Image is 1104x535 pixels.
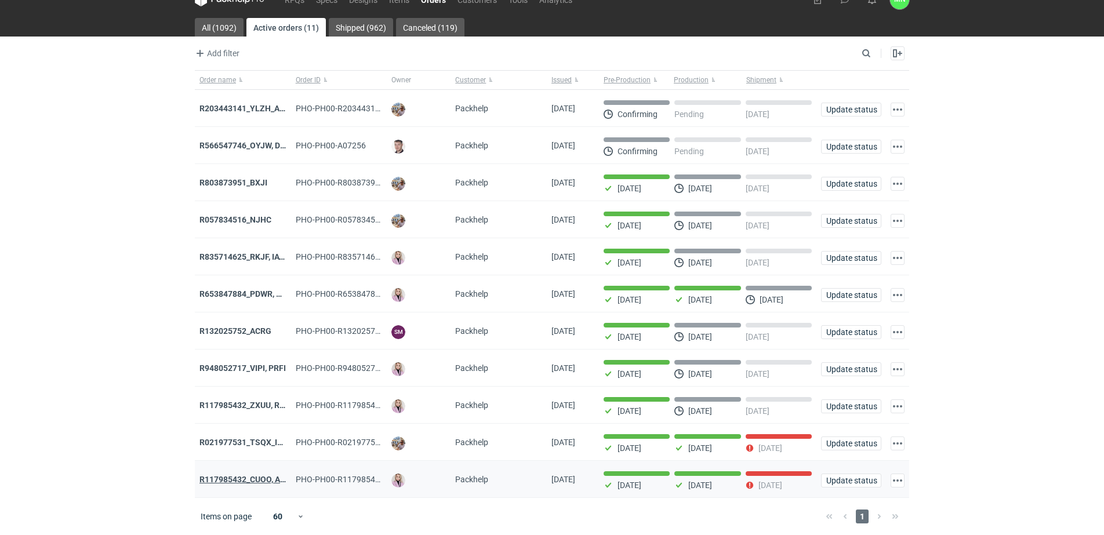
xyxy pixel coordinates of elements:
span: Pre-Production [604,75,651,85]
p: [DATE] [618,406,641,416]
button: Order ID [291,71,387,89]
p: [DATE] [618,221,641,230]
strong: R203443141_YLZH_AHYW [199,104,297,113]
a: All (1092) [195,18,244,37]
img: Michał Palasek [391,214,405,228]
span: 11/09/2025 [551,289,575,299]
span: 05/09/2025 [551,401,575,410]
button: Update status [821,140,881,154]
p: [DATE] [688,184,712,193]
a: R653847884_PDWR, OHJS, IVNK [199,289,319,299]
span: PHO-PH00-R057834516_NJHC [296,215,409,224]
span: Packhelp [455,401,488,410]
span: Update status [826,105,876,114]
a: Shipped (962) [329,18,393,37]
p: [DATE] [618,184,641,193]
span: Shipment [746,75,776,85]
img: Klaudia Wiśniewska [391,399,405,413]
p: [DATE] [688,332,712,341]
img: Michał Palasek [391,177,405,191]
span: Packhelp [455,252,488,261]
button: Order name [195,71,291,89]
span: Customer [455,75,486,85]
span: PHO-PH00-R021977531_TSQX_IDUW [296,438,431,447]
span: 19/09/2025 [551,141,575,150]
p: [DATE] [746,184,769,193]
span: PHO-PH00-R117985432_ZXUU,-RNMV,-VLQR [296,401,459,410]
span: PHO-PH00-R835714625_RKJF,-IAVU,-SFPF,-TXLA [296,252,474,261]
span: PHO-PH00-R653847884_PDWR,-OHJS,-IVNK [296,289,499,299]
strong: R132025752_ACRG [199,326,271,336]
span: 01/09/2025 [551,438,575,447]
img: Klaudia Wiśniewska [391,362,405,376]
p: [DATE] [746,110,769,119]
button: Actions [891,214,905,228]
button: Actions [891,362,905,376]
button: Actions [891,177,905,191]
span: Update status [826,476,876,485]
span: Update status [826,180,876,188]
span: Owner [391,75,411,85]
span: Packhelp [455,141,488,150]
p: [DATE] [746,332,769,341]
span: Order name [199,75,236,85]
button: Update status [821,103,881,117]
span: Order ID [296,75,321,85]
p: Pending [674,147,704,156]
p: [DATE] [688,406,712,416]
span: Items on page [201,511,252,522]
span: Packhelp [455,215,488,224]
p: [DATE] [758,443,782,453]
p: [DATE] [618,295,641,304]
img: Klaudia Wiśniewska [391,288,405,302]
button: Pre-Production [599,71,671,89]
p: [DATE] [688,369,712,378]
button: Actions [891,288,905,302]
figcaption: SM [391,325,405,339]
a: R835714625_RKJF, IAVU, SFPF, TXLA [199,252,335,261]
a: R117985432_ZXUU, RNMV, VLQR [199,401,321,410]
img: Klaudia Wiśniewska [391,251,405,265]
a: R057834516_NJHC [199,215,271,224]
span: Update status [826,143,876,151]
span: 15/09/2025 [551,252,575,261]
button: Update status [821,214,881,228]
button: Add filter [193,46,240,60]
p: [DATE] [618,443,641,453]
button: Actions [891,103,905,117]
span: Update status [826,402,876,410]
p: [DATE] [760,295,783,304]
button: Update status [821,288,881,302]
span: Packhelp [455,326,488,336]
button: Update status [821,399,881,413]
p: [DATE] [758,481,782,490]
strong: R566547746_OYJW, DJBN, GRPP, KNRI, OYBW, UUIL [199,141,475,150]
p: Confirming [618,147,658,156]
a: R566547746_OYJW, DJBN, [PERSON_NAME], [PERSON_NAME], OYBW, UUIL [199,141,475,150]
p: [DATE] [618,369,641,378]
button: Issued [547,71,599,89]
span: Update status [826,217,876,225]
div: 60 [259,508,297,525]
span: PHO-PH00-A07256 [296,141,366,150]
button: Update status [821,177,881,191]
span: Update status [826,439,876,447]
span: 18/09/2025 [551,178,575,187]
p: [DATE] [746,369,769,378]
button: Actions [891,399,905,413]
img: Michał Palasek [391,436,405,450]
button: Actions [891,140,905,154]
span: Update status [826,291,876,299]
p: [DATE] [688,258,712,267]
img: Michał Palasek [391,103,405,117]
span: 23/09/2025 [551,104,575,113]
a: R803873951_BXJI [199,178,267,187]
button: Update status [821,362,881,376]
span: 10/09/2025 [551,363,575,373]
a: R948052717_VIPI, PRFI [199,363,286,373]
a: Active orders (11) [246,18,326,37]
